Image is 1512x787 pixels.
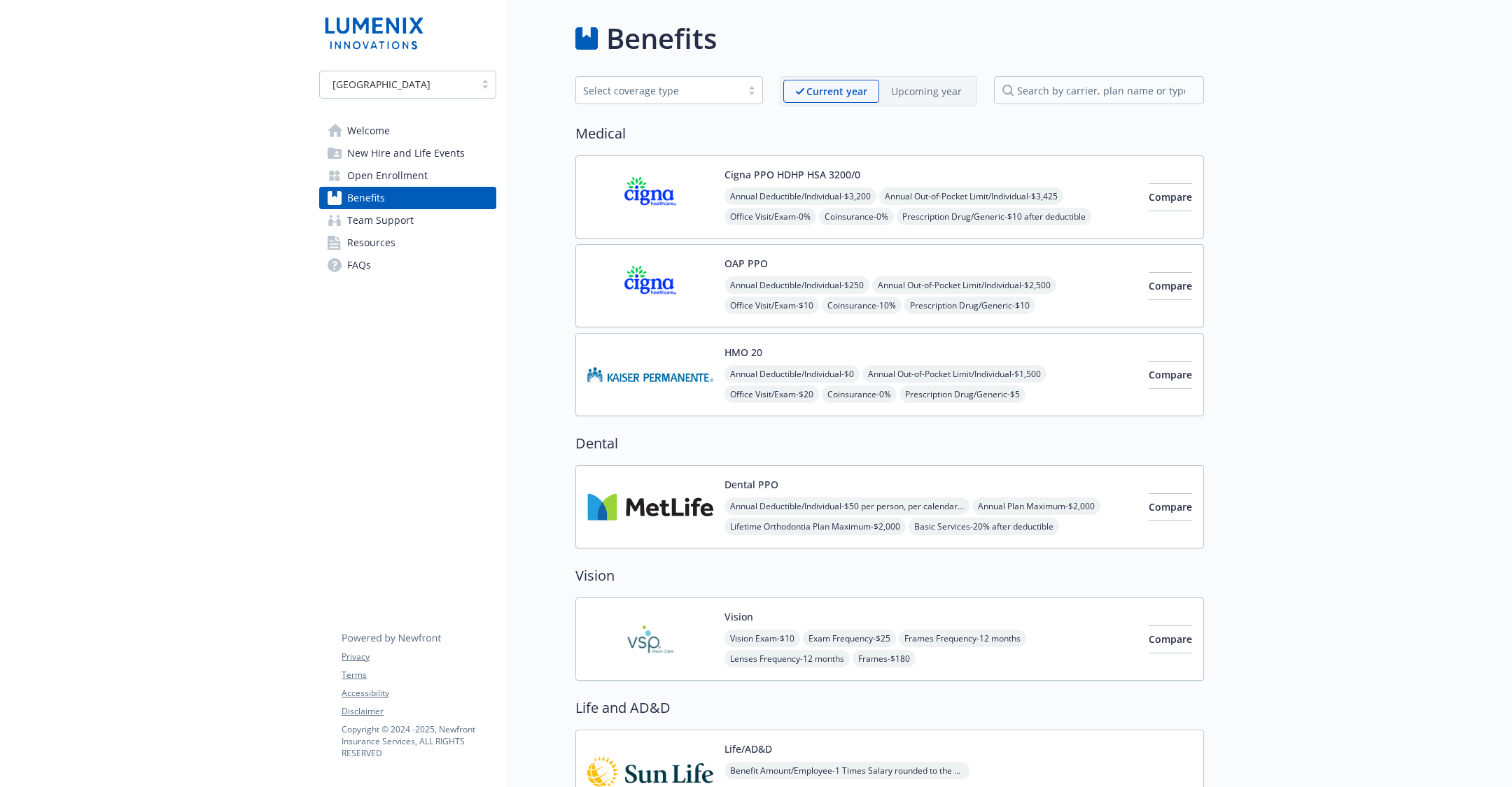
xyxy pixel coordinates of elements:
[575,433,1204,454] h2: Dental
[724,477,778,492] button: Dental PPO
[606,17,717,59] h1: Benefits
[819,208,894,225] span: Coinsurance - 0%
[899,385,1025,403] span: Prescription Drug/Generic - $5
[724,208,816,225] span: Office Visit/Exam - 0%
[587,609,713,669] img: Vision Service Plan carrier logo
[1149,272,1192,300] button: Compare
[1149,493,1192,521] button: Compare
[347,120,390,142] span: Welcome
[1149,632,1192,646] span: Compare
[724,167,860,182] button: Cigna PPO HDHP HSA 3200/0
[587,345,713,404] img: Kaiser Permanente Insurance Company carrier logo
[724,385,819,403] span: Office Visit/Exam - $20
[342,669,496,681] a: Terms
[319,120,496,142] a: Welcome
[319,254,496,276] a: FAQs
[575,123,1204,144] h2: Medical
[724,650,850,667] span: Lenses Frequency - 12 months
[897,208,1091,225] span: Prescription Drug/Generic - $10 after deductible
[1149,183,1192,211] button: Compare
[899,630,1026,647] span: Frames Frequency - 12 months
[575,697,1204,718] h2: Life and AD&D
[1149,361,1192,389] button: Compare
[724,256,768,271] button: OAP PPO
[724,609,753,624] button: Vision
[806,84,867,99] p: Current year
[319,164,496,187] a: Open Enrollment
[724,497,969,515] span: Annual Deductible/Individual - $50 per person, per calendar year
[724,297,819,314] span: Office Visit/Exam - $10
[347,254,371,276] span: FAQs
[862,365,1046,383] span: Annual Out-of-Pocket Limit/Individual - $1,500
[724,630,800,647] span: Vision Exam - $10
[724,518,906,535] span: Lifetime Orthodontia Plan Maximum - $2,000
[1149,368,1192,381] span: Compare
[822,297,902,314] span: Coinsurance - 10%
[347,209,414,232] span: Team Support
[904,297,1035,314] span: Prescription Drug/Generic - $10
[342,651,496,663] a: Privacy
[1149,190,1192,204] span: Compare
[342,705,496,718] a: Disclaimer
[342,723,496,759] p: Copyright © 2024 - 2025 , Newfront Insurance Services, ALL RIGHTS RESERVED
[724,742,772,756] button: Life/AD&D
[319,142,496,164] a: New Hire and Life Events
[342,687,496,700] a: Accessibility
[587,477,713,537] img: Metlife Inc carrier logo
[319,209,496,232] a: Team Support
[347,232,395,254] span: Resources
[994,76,1204,104] input: search by carrier, plan name or type
[879,187,1063,205] span: Annual Out-of-Pocket Limit/Individual - $3,425
[347,164,428,187] span: Open Enrollment
[724,276,869,294] span: Annual Deductible/Individual - $250
[587,256,713,315] img: CIGNA carrier logo
[319,232,496,254] a: Resources
[587,167,713,227] img: CIGNA carrier logo
[853,650,916,667] span: Frames - $180
[332,77,430,92] span: [GEOGRAPHIC_DATA]
[1149,625,1192,653] button: Compare
[803,630,896,647] span: Exam Frequency - $25
[347,142,465,164] span: New Hire and Life Events
[347,187,385,209] span: Benefits
[575,565,1204,586] h2: Vision
[724,345,762,360] button: HMO 20
[1149,279,1192,292] span: Compare
[872,276,1056,294] span: Annual Out-of-Pocket Limit/Individual - $2,500
[1149,500,1192,513] span: Compare
[909,518,1059,535] span: Basic Services - 20% after deductible
[972,497,1100,515] span: Annual Plan Maximum - $2,000
[327,77,468,92] span: [GEOGRAPHIC_DATA]
[319,187,496,209] a: Benefits
[822,385,897,403] span: Coinsurance - 0%
[724,762,969,779] span: Benefit Amount/Employee - 1 Times Salary rounded to the next higher $1,000
[583,83,734,98] div: Select coverage type
[891,84,962,99] p: Upcoming year
[724,365,860,383] span: Annual Deductible/Individual - $0
[724,187,876,205] span: Annual Deductible/Individual - $3,200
